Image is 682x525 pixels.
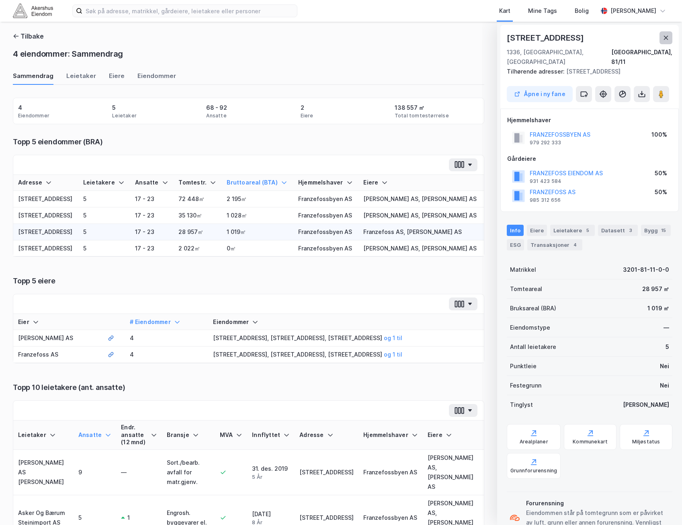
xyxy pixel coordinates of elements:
td: 17 - 23 [130,240,174,257]
div: Kontrollprogram for chat [642,486,682,525]
div: 31. des. 2019 [252,464,290,480]
td: Franzefossbyen AS [293,207,358,224]
div: Eiendomstype [510,323,550,332]
div: Tomteareal [510,284,542,294]
td: Franzefossbyen AS [293,191,358,207]
div: Mine Tags [528,6,557,16]
div: [STREET_ADDRESS] [507,31,586,44]
div: 5 [584,226,592,234]
div: Transaksjoner [527,239,582,250]
div: Bolig [575,6,589,16]
div: Adresse [299,431,354,439]
div: Ansatte [206,113,226,119]
div: Bransje [167,431,210,439]
div: Ansatte [135,179,169,187]
div: Nei [660,381,669,390]
div: 138 557 ㎡ [395,103,424,113]
div: Forurensning [526,498,669,508]
div: Endr. ansatte (12 mnd) [121,424,157,446]
div: Leietaker [18,431,69,439]
div: Adresse [18,179,74,187]
div: [GEOGRAPHIC_DATA], 81/11 [611,47,672,67]
div: Eiendommer [213,318,479,326]
div: 3201-81-11-0-0 [623,265,669,275]
div: Leietakere [83,179,125,187]
div: Hjemmelshaver [363,431,418,439]
td: [STREET_ADDRESS] [295,450,358,495]
td: Franzefoss AS, [PERSON_NAME] AS [358,224,484,240]
div: Total tomtestørrelse [395,113,449,119]
td: 72 448㎡ [174,191,222,207]
td: [STREET_ADDRESS] [13,207,78,224]
div: Leietakere [550,225,595,236]
div: — [121,468,157,477]
div: Kart [499,6,510,16]
td: Sort./bearb. avfall for matr.gjenv. [162,450,215,495]
div: 1 [127,513,130,523]
div: ESG [507,239,524,250]
div: Leietaker [66,72,96,85]
div: Bygg [641,225,671,236]
td: 17 - 23 [130,224,174,240]
button: Åpne i ny fane [507,86,573,102]
td: 4 [125,347,208,363]
td: [PERSON_NAME] AS, [PERSON_NAME] AS [358,240,484,257]
div: 50% [655,168,667,178]
div: Matrikkel [510,265,536,275]
div: Festegrunn [510,381,541,390]
td: 9 [74,450,116,495]
div: 931 423 584 [530,178,561,185]
td: [PERSON_NAME] AS, [PERSON_NAME] AS [423,450,484,495]
div: Arealplaner [520,439,548,445]
div: 5 [112,103,116,113]
div: Leietaker [112,113,137,119]
div: Bruttoareal (BTA) [227,179,289,187]
div: Innflyttet [252,431,290,439]
div: 4 eiendommer: Sammendrag [13,47,123,60]
td: [PERSON_NAME] AS, [PERSON_NAME] AS [358,207,484,224]
div: 4 [18,103,22,113]
div: Eier [18,318,98,326]
td: Franzefossbyen AS [293,240,358,257]
div: Sammendrag [13,72,53,85]
span: Tilhørende adresser: [507,68,566,75]
div: Hjemmelshaver [298,179,354,187]
div: Datasett [598,225,638,236]
div: Topp 5 eiendommer (BRA) [13,137,484,147]
div: 5 [666,342,669,352]
td: 2 022㎡ [174,240,222,257]
div: Grunnforurensning [510,468,557,474]
div: 5 År [252,474,290,480]
td: 1 019㎡ [222,224,293,240]
td: 1 028㎡ [222,207,293,224]
div: Antall leietakere [510,342,556,352]
div: Eiere [301,113,313,119]
div: MVA [220,431,243,439]
div: 1336, [GEOGRAPHIC_DATA], [GEOGRAPHIC_DATA] [507,47,611,67]
td: [PERSON_NAME] AS [PERSON_NAME] [13,450,74,495]
input: Søk på adresse, matrikkel, gårdeiere, leietakere eller personer [82,5,297,17]
div: [STREET_ADDRESS] [507,67,666,76]
td: [PERSON_NAME] AS, [PERSON_NAME] AS [358,191,484,207]
div: — [664,323,669,332]
div: 3 [627,226,635,234]
td: 5 [78,207,130,224]
td: [STREET_ADDRESS] [13,191,78,207]
div: 4 [571,241,579,249]
div: Gårdeiere [507,154,672,164]
iframe: Chat Widget [642,486,682,525]
td: [PERSON_NAME] AS [13,330,103,347]
div: 15 [659,226,668,234]
div: Info [507,225,524,236]
td: 4 [125,330,208,347]
td: 5 [78,191,130,207]
div: [PERSON_NAME] [623,400,669,410]
div: Nei [660,361,669,371]
td: 17 - 23 [130,207,174,224]
div: # Eiendommer [130,318,203,326]
div: Eiere [428,431,479,439]
div: Eiendommer [18,113,49,119]
div: [STREET_ADDRESS], [STREET_ADDRESS], [STREET_ADDRESS] [213,333,479,343]
div: Hjemmelshaver [507,115,672,125]
div: [PERSON_NAME] [610,6,656,16]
